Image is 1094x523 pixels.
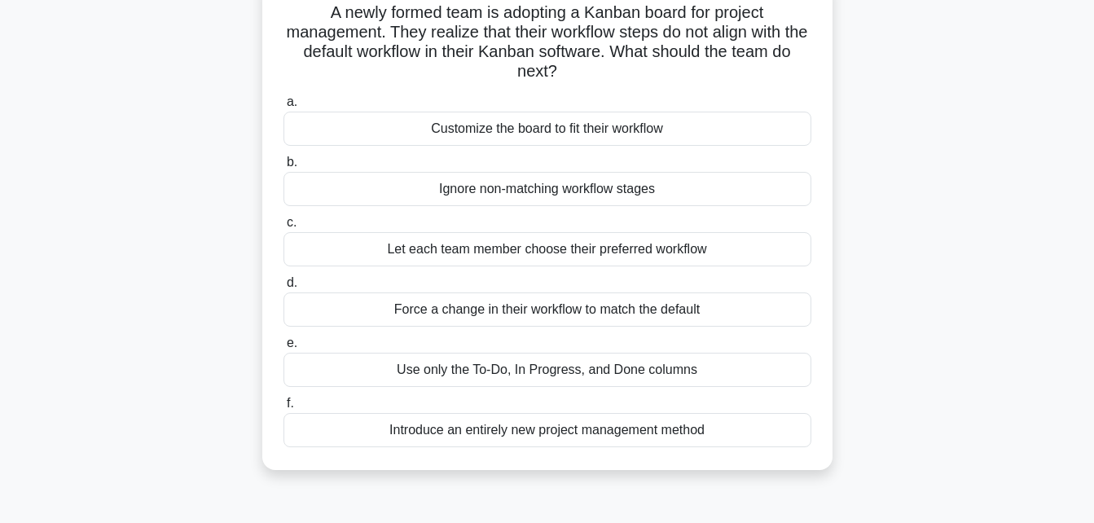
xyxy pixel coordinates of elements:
div: Introduce an entirely new project management method [283,413,811,447]
div: Force a change in their workflow to match the default [283,292,811,327]
span: b. [287,155,297,169]
span: e. [287,336,297,349]
span: d. [287,275,297,289]
div: Let each team member choose their preferred workflow [283,232,811,266]
div: Use only the To-Do, In Progress, and Done columns [283,353,811,387]
div: Ignore non-matching workflow stages [283,172,811,206]
span: f. [287,396,294,410]
span: a. [287,94,297,108]
div: Customize the board to fit their workflow [283,112,811,146]
h5: A newly formed team is adopting a Kanban board for project management. They realize that their wo... [282,2,813,82]
span: c. [287,215,297,229]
